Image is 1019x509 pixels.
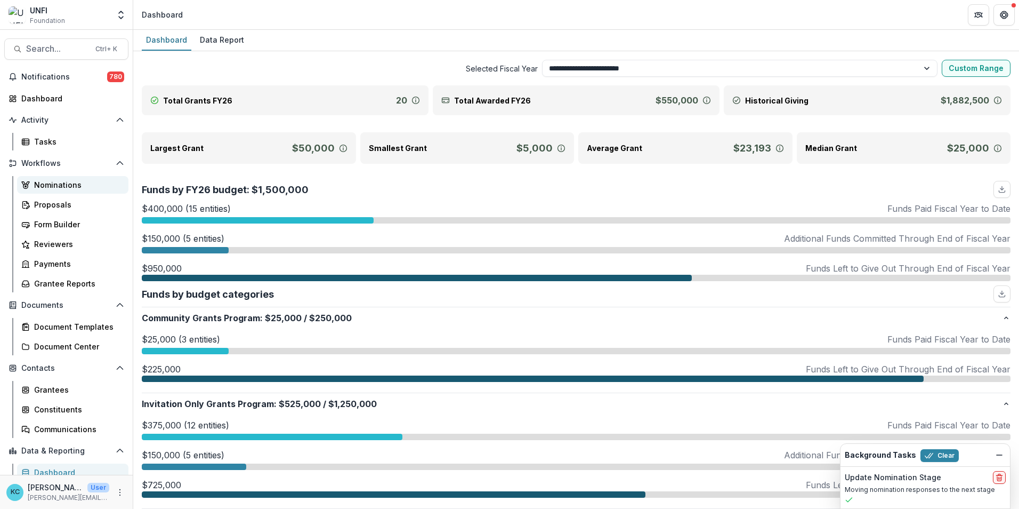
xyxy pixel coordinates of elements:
a: Document Templates [17,318,128,336]
button: Open entity switcher [114,4,128,26]
span: Search... [26,44,89,54]
p: $150,000 (5 entities) [142,232,224,245]
a: Grantee Reports [17,275,128,292]
span: / [304,312,307,324]
p: Total Grants FY26 [163,95,232,106]
h2: Background Tasks [845,451,916,460]
p: Moving nomination responses to the next stage [845,485,1006,495]
span: $25,000 [265,312,302,324]
p: [PERSON_NAME] [28,482,83,493]
img: UNFI [9,6,26,23]
p: $375,000 (12 entities) [142,419,229,432]
a: Tasks [17,133,128,150]
div: Dashboard [142,9,183,20]
span: $525,000 [279,397,321,410]
a: Dashboard [17,464,128,481]
a: Constituents [17,401,128,418]
button: delete [993,471,1006,484]
p: $225,000 [142,363,181,376]
span: Documents [21,301,111,310]
p: Funds Paid Fiscal Year to Date [887,333,1010,346]
div: UNFI [30,5,65,16]
span: Foundation [30,16,65,26]
p: Median Grant [805,142,857,154]
p: Funds Paid Fiscal Year to Date [887,419,1010,432]
div: Document Center [34,341,120,352]
span: 780 [107,71,124,82]
button: Custom Range [942,60,1010,77]
span: Workflows [21,159,111,168]
span: / [323,397,326,410]
button: Open Activity [4,112,128,129]
p: Funds Left to Give Out Through End of Fiscal Year [806,262,1010,275]
a: Document Center [17,338,128,355]
button: Community Grants Program:$25,000/$250,000 [142,307,1010,329]
p: $950,000 [142,262,182,275]
span: Activity [21,116,111,125]
p: Funds Left to Give Out Through End of Fiscal Year [806,479,1010,491]
button: Search... [4,38,128,60]
p: Community Grants Program : $250,000 [142,312,1002,324]
p: Invitation Only Grants Program : $1,250,000 [142,397,1002,410]
button: More [114,486,126,499]
p: Total Awarded FY26 [454,95,531,106]
button: download [993,181,1010,198]
button: Invitation Only Grants Program:$525,000/$1,250,000 [142,393,1010,415]
div: Nominations [34,179,120,190]
a: Nominations [17,176,128,194]
a: Reviewers [17,235,128,253]
div: Proposals [34,199,120,210]
p: $5,000 [516,141,553,155]
p: 20 [396,94,407,107]
div: Dashboard [21,93,120,104]
p: $150,000 (5 entities) [142,449,224,462]
div: Dashboard [34,467,120,478]
a: Data Report [196,30,248,51]
p: Funds by FY26 budget: $1,500,000 [142,182,309,197]
p: $1,882,500 [941,94,989,107]
span: Contacts [21,364,111,373]
a: Dashboard [4,90,128,107]
h2: Update Nomination Stage [845,473,941,482]
p: $550,000 [656,94,698,107]
button: Open Contacts [4,360,128,377]
div: Document Templates [34,321,120,332]
div: Community Grants Program:$25,000/$250,000 [142,329,1010,393]
p: Additional Funds Committed Through End of Fiscal Year [784,232,1010,245]
p: Funds Paid Fiscal Year to Date [887,202,1010,215]
p: Average Grant [587,142,642,154]
div: Communications [34,424,120,435]
button: Open Workflows [4,155,128,172]
p: Largest Grant [150,142,204,154]
span: Notifications [21,73,107,82]
p: [PERSON_NAME][EMAIL_ADDRESS][PERSON_NAME][DOMAIN_NAME] [28,493,109,503]
p: Smallest Grant [369,142,427,154]
p: User [87,483,109,492]
p: Additional Funds Committed Through End of Fiscal Year [784,449,1010,462]
a: Dashboard [142,30,191,51]
div: Grantees [34,384,120,395]
a: Payments [17,255,128,273]
div: Reviewers [34,238,120,250]
p: $50,000 [292,141,335,155]
button: Clear [920,449,959,462]
div: Invitation Only Grants Program:$525,000/$1,250,000 [142,415,1010,508]
button: Partners [968,4,989,26]
p: Funds Left to Give Out Through End of Fiscal Year [806,363,1010,376]
div: Payments [34,258,120,269]
div: Kristine Creveling [11,489,20,496]
p: Historical Giving [745,95,808,106]
p: $400,000 (15 entities) [142,202,231,215]
p: $25,000 [947,141,989,155]
div: Form Builder [34,219,120,230]
p: Funds by budget categories [142,287,274,301]
div: Ctrl + K [93,43,119,55]
p: $23,193 [733,141,771,155]
button: download [993,285,1010,303]
a: Communications [17,420,128,438]
div: Constituents [34,404,120,415]
button: Notifications780 [4,68,128,85]
a: Proposals [17,196,128,213]
div: Grantee Reports [34,278,120,289]
div: Data Report [196,32,248,47]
